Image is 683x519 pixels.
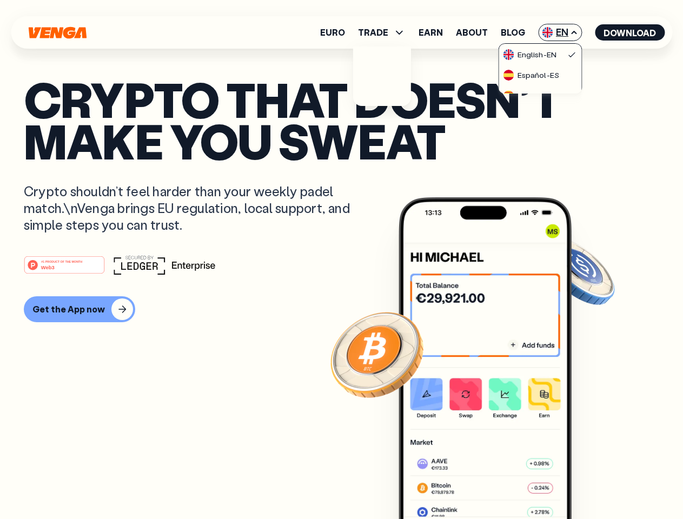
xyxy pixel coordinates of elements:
svg: Home [27,26,88,39]
img: flag-es [503,70,514,81]
img: flag-uk [542,27,553,38]
div: Español - ES [503,70,559,81]
div: Català - CAT [503,90,562,101]
p: Crypto shouldn’t feel harder than your weekly padel match.\nVenga brings EU regulation, local sup... [24,183,366,234]
a: Get the App now [24,296,659,322]
img: flag-cat [503,90,514,101]
span: TRADE [358,26,406,39]
div: Get the App now [32,304,105,315]
a: flag-ukEnglish-EN [499,44,581,64]
a: flag-esEspañol-ES [499,64,581,85]
p: Crypto that doesn’t make you sweat [24,78,659,161]
img: Bitcoin [328,305,426,403]
button: Get the App now [24,296,135,322]
tspan: Web3 [41,264,55,270]
img: USDC coin [539,232,617,310]
div: English - EN [503,49,556,60]
button: Download [595,24,665,41]
tspan: #1 PRODUCT OF THE MONTH [41,259,82,263]
a: #1 PRODUCT OF THE MONTHWeb3 [24,262,105,276]
span: EN [538,24,582,41]
a: Blog [501,28,525,37]
a: Euro [320,28,345,37]
a: About [456,28,488,37]
img: flag-uk [503,49,514,60]
span: TRADE [358,28,388,37]
a: Earn [419,28,443,37]
a: flag-catCatalà-CAT [499,85,581,105]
